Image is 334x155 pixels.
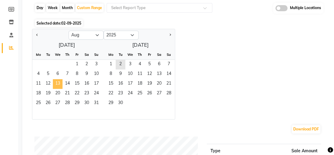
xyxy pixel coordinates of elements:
[72,99,82,108] div: Friday, August 29, 2025
[116,60,125,69] span: 2
[75,4,104,12] div: Custom Range
[135,69,145,79] div: Thursday, September 11, 2025
[145,79,154,89] span: 19
[106,69,116,79] span: 8
[63,69,72,79] div: Thursday, August 7, 2025
[72,60,82,69] span: 1
[82,79,92,89] div: Saturday, August 16, 2025
[145,60,154,69] div: Friday, September 5, 2025
[92,89,101,99] div: Sunday, August 24, 2025
[116,99,125,108] div: Tuesday, September 30, 2025
[135,79,145,89] div: Thursday, September 18, 2025
[82,89,92,99] div: Saturday, August 23, 2025
[92,89,101,99] span: 24
[34,89,43,99] span: 18
[72,99,82,108] span: 29
[135,50,145,59] div: Th
[34,69,43,79] span: 4
[125,69,135,79] span: 10
[46,4,59,12] div: Week
[82,60,92,69] div: Saturday, August 2, 2025
[125,60,135,69] div: Wednesday, September 3, 2025
[154,79,164,89] span: 20
[63,99,72,108] div: Thursday, August 28, 2025
[135,60,145,69] span: 4
[125,89,135,99] span: 24
[116,50,125,59] div: Tu
[53,69,63,79] div: Wednesday, August 6, 2025
[116,89,125,99] span: 23
[92,60,101,69] span: 3
[125,69,135,79] div: Wednesday, September 10, 2025
[82,79,92,89] span: 16
[82,60,92,69] span: 2
[63,79,72,89] div: Thursday, August 14, 2025
[135,79,145,89] span: 18
[92,79,101,89] div: Sunday, August 17, 2025
[63,79,72,89] span: 14
[82,99,92,108] span: 30
[106,79,116,89] span: 15
[53,99,63,108] span: 27
[63,50,72,59] div: Th
[53,69,63,79] span: 6
[106,89,116,99] div: Monday, September 22, 2025
[92,69,101,79] span: 10
[164,79,174,89] span: 21
[34,79,43,89] span: 11
[145,89,154,99] span: 26
[35,4,45,12] div: Day
[106,89,116,99] span: 22
[145,69,154,79] div: Friday, September 12, 2025
[72,50,82,59] div: Fr
[92,79,101,89] span: 17
[53,50,63,59] div: We
[43,99,53,108] div: Tuesday, August 26, 2025
[164,60,174,69] span: 7
[154,89,164,99] div: Saturday, September 27, 2025
[35,19,83,27] span: Selected date:
[61,21,81,25] span: 02-09-2025
[116,79,125,89] span: 16
[92,99,101,108] div: Sunday, August 31, 2025
[135,89,145,99] div: Thursday, September 25, 2025
[154,69,164,79] span: 13
[154,89,164,99] span: 27
[164,89,174,99] span: 28
[82,99,92,108] div: Saturday, August 30, 2025
[145,50,154,59] div: Fr
[125,60,135,69] span: 3
[72,89,82,99] div: Friday, August 22, 2025
[72,69,82,79] span: 8
[292,125,320,133] button: Download PDF
[106,79,116,89] div: Monday, September 15, 2025
[125,79,135,89] span: 17
[34,99,43,108] div: Monday, August 25, 2025
[82,50,92,59] div: Sa
[63,69,72,79] span: 7
[290,5,321,11] span: Multiple Locations
[164,69,174,79] span: 14
[164,69,174,79] div: Sunday, September 14, 2025
[92,69,101,79] div: Sunday, August 10, 2025
[53,79,63,89] div: Wednesday, August 13, 2025
[60,4,74,12] div: Month
[34,69,43,79] div: Monday, August 4, 2025
[154,60,164,69] div: Saturday, September 6, 2025
[72,79,82,89] div: Friday, August 15, 2025
[106,60,116,69] span: 1
[92,60,101,69] div: Sunday, August 3, 2025
[72,60,82,69] div: Friday, August 1, 2025
[72,89,82,99] span: 22
[43,89,53,99] span: 19
[116,79,125,89] div: Tuesday, September 16, 2025
[106,69,116,79] div: Monday, September 8, 2025
[43,99,53,108] span: 26
[69,31,104,40] select: Select month
[82,69,92,79] div: Saturday, August 9, 2025
[53,99,63,108] div: Wednesday, August 27, 2025
[116,69,125,79] span: 9
[116,89,125,99] div: Tuesday, September 23, 2025
[72,69,82,79] div: Friday, August 8, 2025
[145,69,154,79] span: 12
